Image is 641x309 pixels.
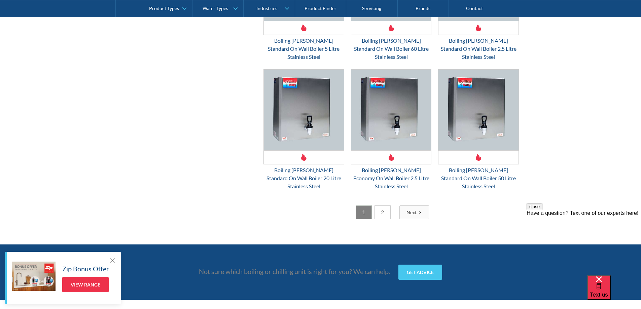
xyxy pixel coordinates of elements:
div: Boiling [PERSON_NAME] Standard On Wall Boiler 5 Litre Stainless Steel [263,37,344,61]
a: Get advice [398,265,442,280]
img: Zip Bonus Offer [12,262,56,291]
a: Boiling Billy Economy On Wall Boiler 2.5 Litre Stainless SteelBoiling [PERSON_NAME] Economy On Wa... [351,69,432,190]
iframe: podium webchat widget bubble [587,275,641,309]
div: Boiling [PERSON_NAME] Economy On Wall Boiler 2.5 Litre Stainless Steel [351,166,432,190]
a: Next Page [399,205,429,219]
div: Water Types [203,5,228,11]
div: Boiling [PERSON_NAME] Standard On Wall Boiler 60 Litre Stainless Steel [351,37,432,61]
a: 2 [375,205,391,219]
a: Boiling Billy Standard On Wall Boiler 20 Litre Stainless SteelBoiling [PERSON_NAME] Standard On W... [263,69,344,190]
div: Boiling [PERSON_NAME] Standard On Wall Boiler 50 Litre Stainless Steel [438,166,519,190]
div: Boiling [PERSON_NAME] Standard On Wall Boiler 20 Litre Stainless Steel [263,166,344,190]
iframe: podium webchat widget prompt [527,203,641,284]
img: Boiling Billy Standard On Wall Boiler 50 Litre Stainless Steel [438,70,519,150]
img: Boiling Billy Standard On Wall Boiler 20 Litre Stainless Steel [264,70,344,150]
div: Industries [256,5,277,11]
div: Product Types [149,5,179,11]
p: Not sure which boiling or chilling unit is right for you? We can help. [199,266,390,276]
a: View Range [62,277,109,292]
img: Boiling Billy Economy On Wall Boiler 2.5 Litre Stainless Steel [351,70,431,150]
a: Boiling Billy Standard On Wall Boiler 50 Litre Stainless SteelBoiling [PERSON_NAME] Standard On W... [438,69,519,190]
a: 1 [356,205,372,219]
div: Boiling [PERSON_NAME] Standard On Wall Boiler 2.5 Litre Stainless Steel [438,37,519,61]
h5: Zip Bonus Offer [62,264,109,274]
div: List [263,205,519,219]
div: Next [406,209,417,216]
